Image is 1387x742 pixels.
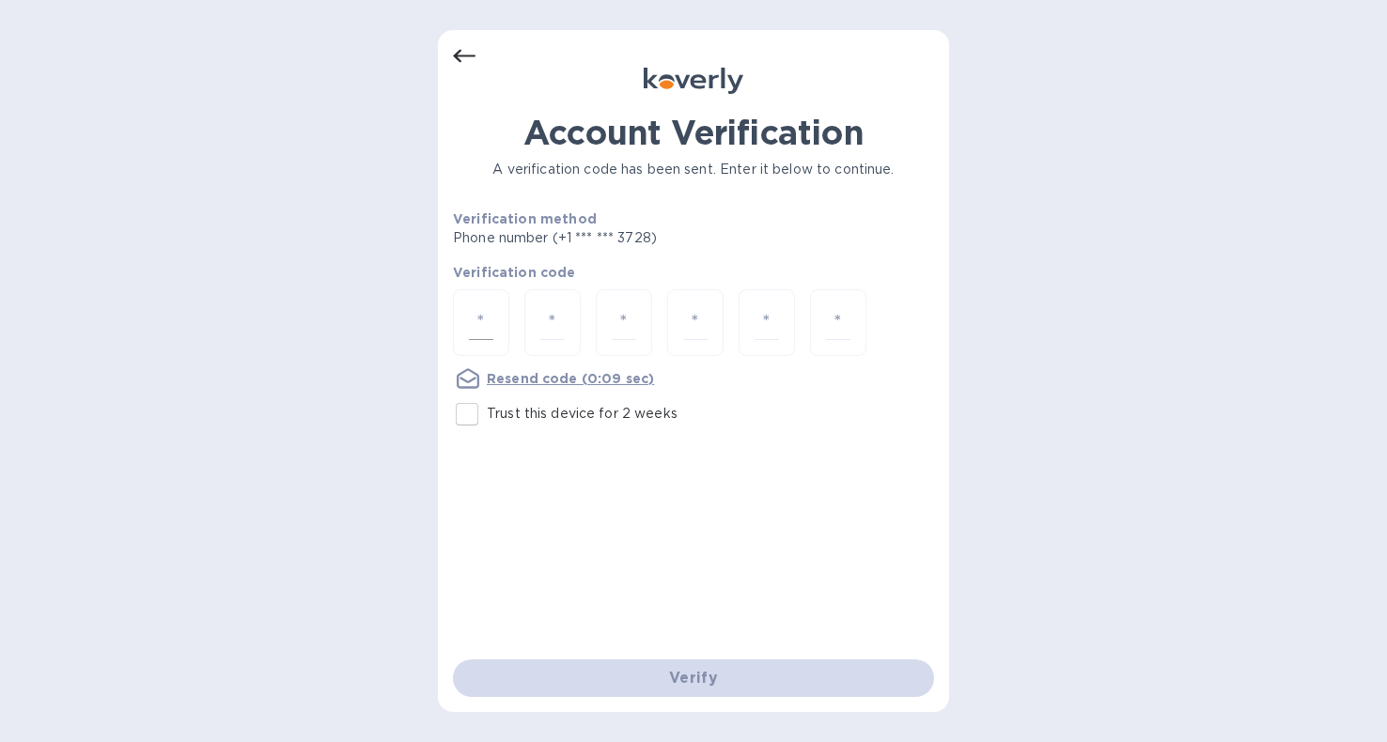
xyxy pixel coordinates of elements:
[453,113,934,152] h1: Account Verification
[453,263,934,282] p: Verification code
[453,160,934,179] p: A verification code has been sent. Enter it below to continue.
[453,211,597,226] b: Verification method
[487,404,678,424] p: Trust this device for 2 weeks
[453,228,801,248] p: Phone number (+1 *** *** 3728)
[487,371,654,386] u: Resend code (0:09 sec)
